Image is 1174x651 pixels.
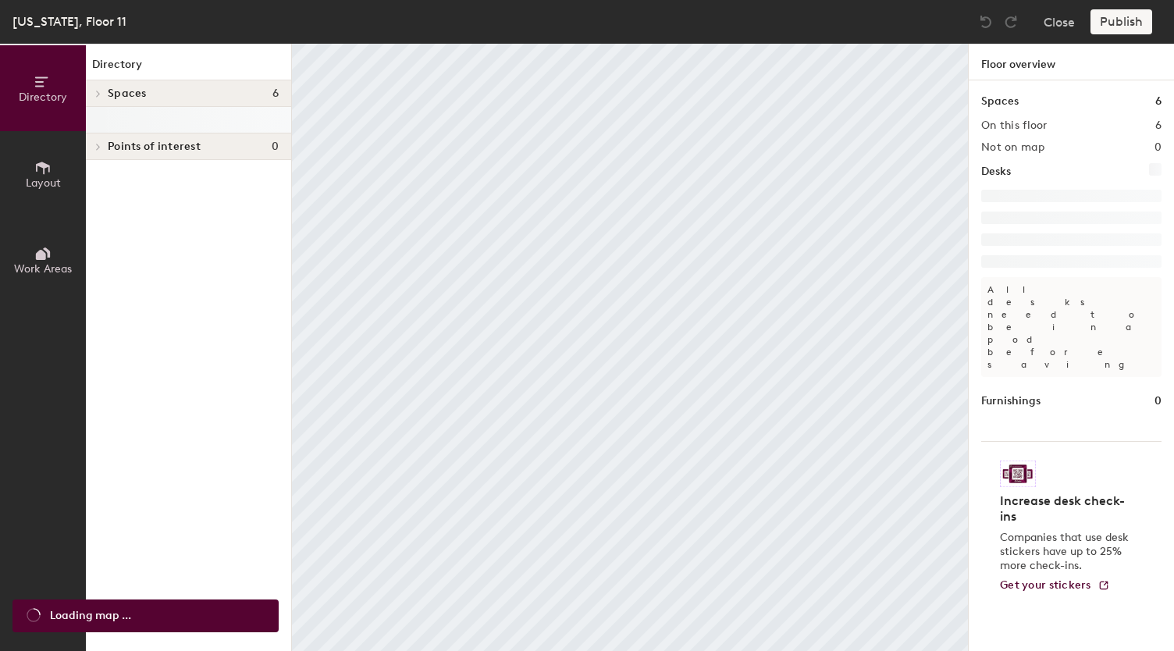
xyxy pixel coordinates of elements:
span: Points of interest [108,141,201,153]
img: Redo [1003,14,1019,30]
p: Companies that use desk stickers have up to 25% more check-ins. [1000,531,1133,573]
span: Loading map ... [50,607,131,624]
h1: Floor overview [969,44,1174,80]
span: Get your stickers [1000,578,1091,592]
span: Work Areas [14,262,72,276]
h1: Furnishings [981,393,1041,410]
h1: Desks [981,163,1011,180]
div: [US_STATE], Floor 11 [12,12,126,31]
h2: On this floor [981,119,1048,132]
span: Layout [26,176,61,190]
span: 0 [272,141,279,153]
h1: Directory [86,56,291,80]
img: Sticker logo [1000,461,1036,487]
h1: Spaces [981,93,1019,110]
span: 6 [272,87,279,100]
h2: Not on map [981,141,1044,154]
canvas: Map [292,44,968,651]
span: Directory [19,91,67,104]
a: Get your stickers [1000,579,1110,592]
p: All desks need to be in a pod before saving [981,277,1162,377]
span: Spaces [108,87,147,100]
button: Close [1044,9,1075,34]
img: Undo [978,14,994,30]
h4: Increase desk check-ins [1000,493,1133,525]
h1: 0 [1154,393,1162,410]
h2: 6 [1155,119,1162,132]
h1: 6 [1155,93,1162,110]
h2: 0 [1154,141,1162,154]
